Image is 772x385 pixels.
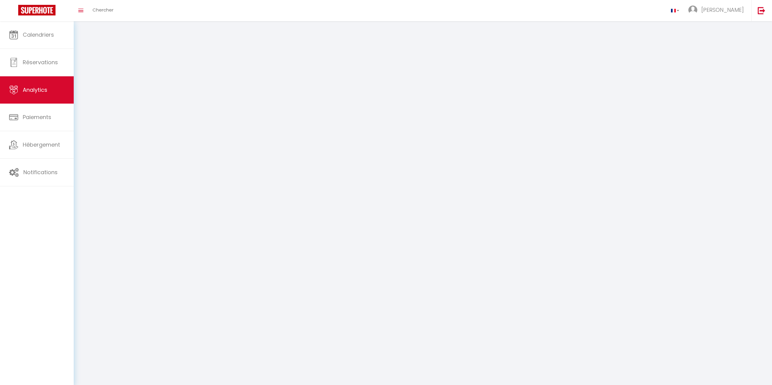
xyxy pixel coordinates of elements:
img: logout [758,7,765,14]
span: Calendriers [23,31,54,38]
span: Notifications [23,168,58,176]
span: Hébergement [23,141,60,148]
span: Chercher [93,7,113,13]
span: [PERSON_NAME] [701,6,744,14]
span: Analytics [23,86,47,94]
img: ... [688,5,697,15]
img: Super Booking [18,5,56,15]
span: Paiements [23,113,51,121]
span: Réservations [23,58,58,66]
